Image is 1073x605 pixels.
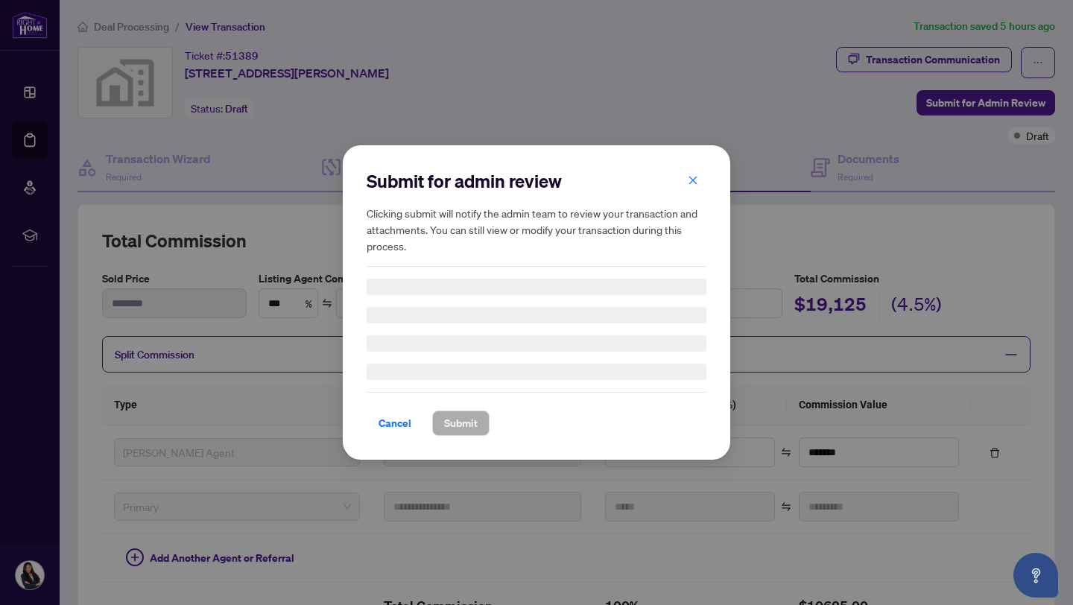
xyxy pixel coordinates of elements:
button: Cancel [367,411,423,436]
h5: Clicking submit will notify the admin team to review your transaction and attachments. You can st... [367,205,706,254]
span: Cancel [379,411,411,435]
button: Open asap [1013,553,1058,598]
button: Submit [432,411,490,436]
span: close [688,175,698,186]
h2: Submit for admin review [367,169,706,193]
